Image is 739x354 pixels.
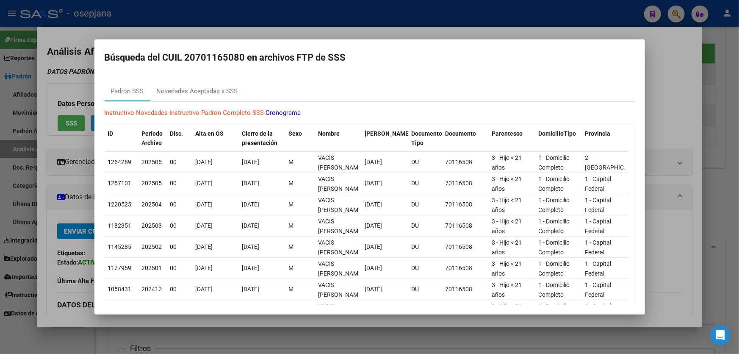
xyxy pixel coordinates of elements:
[170,284,189,294] div: 00
[170,109,264,117] a: Instructivo Padron Completo SSS
[108,201,132,208] span: 1220525
[412,178,439,188] div: DU
[489,125,535,153] datatable-header-cell: Parentesco
[492,303,522,319] span: 3 - Hijo < 21 años
[365,243,382,250] span: [DATE]
[289,265,294,271] span: M
[196,159,213,165] span: [DATE]
[318,154,364,181] span: VACIS MARTINEZ LISANDRO ISMAEL
[318,218,364,244] span: VACIS MARTINEZ LISANDRO ISMAEL
[192,125,239,153] datatable-header-cell: Alta en OS
[539,154,570,171] span: 1 - Domicilio Completo
[408,125,442,153] datatable-header-cell: Documento Tipo
[108,159,132,165] span: 1264289
[266,109,301,117] a: Cronograma
[318,282,364,308] span: VACIS MARTINEZ LISANDRO ISMAEL
[170,263,189,273] div: 00
[196,201,213,208] span: [DATE]
[412,130,443,147] span: Documento Tipo
[492,260,522,277] span: 3 - Hijo < 21 años
[289,222,294,229] span: M
[365,286,382,293] span: [DATE]
[170,200,189,209] div: 00
[108,130,113,137] span: ID
[585,282,612,298] span: 1 - Capital Federal
[442,125,489,153] datatable-header-cell: Documento
[446,178,485,188] div: 70116508
[492,154,522,171] span: 3 - Hijo < 21 años
[539,197,570,213] span: 1 - Domicilio Completo
[242,201,260,208] span: [DATE]
[242,130,278,147] span: Cierre de la presentación
[142,243,162,250] span: 202502
[412,284,439,294] div: DU
[539,130,576,137] span: DomicilioTipo
[196,286,213,293] span: [DATE]
[492,282,522,298] span: 3 - Hijo < 21 años
[242,159,260,165] span: [DATE]
[105,108,635,118] p: - -
[289,180,294,187] span: M
[365,180,382,187] span: [DATE]
[446,130,476,137] span: Documento
[108,286,132,293] span: 1058431
[492,176,522,192] span: 3 - Hijo < 21 años
[492,218,522,234] span: 3 - Hijo < 21 años
[196,180,213,187] span: [DATE]
[170,157,189,167] div: 00
[318,239,364,265] span: VACIS MARTINEZ LISANDRO ISMAEL
[142,265,162,271] span: 202501
[142,130,163,147] span: Período Archivo
[539,260,570,277] span: 1 - Domicilio Completo
[365,265,382,271] span: [DATE]
[492,239,522,256] span: 3 - Hijo < 21 años
[170,242,189,252] div: 00
[412,242,439,252] div: DU
[318,130,340,137] span: Nombre
[446,263,485,273] div: 70116508
[492,197,522,213] span: 3 - Hijo < 21 años
[142,222,162,229] span: 202503
[446,200,485,209] div: 70116508
[196,265,213,271] span: [DATE]
[318,260,364,287] span: VACIS MARTINEZ LISANDRO ISMAEL
[170,178,189,188] div: 00
[585,154,642,171] span: 2 - [GEOGRAPHIC_DATA]
[362,125,408,153] datatable-header-cell: Fecha Nac.
[142,159,162,165] span: 202506
[539,176,570,192] span: 1 - Domicilio Completo
[142,286,162,293] span: 202412
[239,125,285,153] datatable-header-cell: Cierre de la presentación
[170,130,183,137] span: Disc.
[285,125,315,153] datatable-header-cell: Sexo
[142,201,162,208] span: 202504
[289,201,294,208] span: M
[582,125,628,153] datatable-header-cell: Provincia
[108,265,132,271] span: 1127959
[539,303,570,319] span: 1 - Domicilio Completo
[585,197,612,213] span: 1 - Capital Federal
[242,180,260,187] span: [DATE]
[170,221,189,231] div: 00
[585,239,612,256] span: 1 - Capital Federal
[105,125,138,153] datatable-header-cell: ID
[242,286,260,293] span: [DATE]
[365,222,382,229] span: [DATE]
[412,221,439,231] div: DU
[585,130,611,137] span: Provincia
[539,239,570,256] span: 1 - Domicilio Completo
[446,284,485,294] div: 70116508
[289,130,302,137] span: Sexo
[446,242,485,252] div: 70116508
[196,130,224,137] span: Alta en OS
[365,201,382,208] span: [DATE]
[412,200,439,209] div: DU
[108,243,132,250] span: 1145285
[446,221,485,231] div: 70116508
[242,222,260,229] span: [DATE]
[167,125,192,153] datatable-header-cell: Disc.
[242,243,260,250] span: [DATE]
[318,176,364,202] span: VACIS MARTINEZ LISANDRO ISMAEL
[492,130,523,137] span: Parentesco
[289,159,294,165] span: M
